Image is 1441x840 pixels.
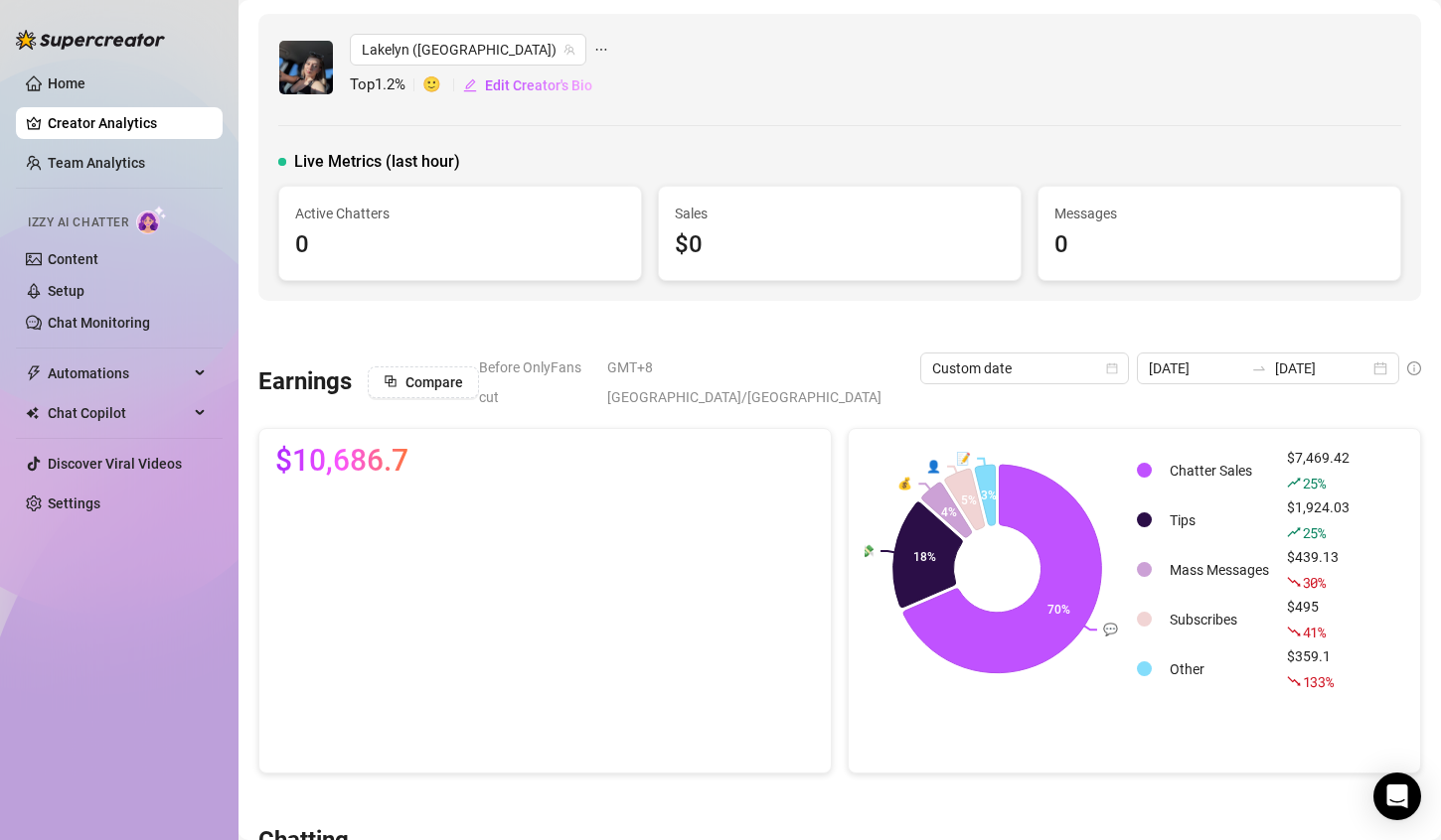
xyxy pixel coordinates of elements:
div: $1,924.03 [1287,496,1350,544]
a: Creator Analytics [48,107,207,139]
span: GMT+8 [GEOGRAPHIC_DATA]/[GEOGRAPHIC_DATA] [607,352,907,412]
span: Custom date [932,353,1117,383]
div: $0 [675,226,1005,264]
td: Subscribes [1162,596,1277,643]
span: info-circle [1407,361,1421,375]
a: Team Analytics [48,155,145,171]
input: Start date [1149,357,1243,379]
span: Automations [48,357,189,389]
img: AI Chatter [136,206,167,234]
span: Before OnlyFans cut [479,352,595,412]
div: $495 [1287,596,1350,643]
button: Edit Creator's Bio [462,70,593,101]
td: Chatter Sales [1162,447,1277,494]
text: 💰 [897,476,912,490]
div: $7,469.42 [1287,447,1350,494]
img: Chat Copilot [26,406,39,420]
text: 💬 [1103,622,1118,636]
span: block [384,374,398,388]
span: edit [463,78,477,92]
span: fall [1287,625,1301,638]
span: $10,686.7 [275,445,408,477]
a: Home [48,75,85,91]
span: to [1251,360,1267,376]
span: Lakelyn (lakelynwest) [362,35,574,65]
text: 👤 [926,459,941,474]
span: 133 % [1303,672,1334,691]
a: Setup [48,283,84,299]
a: Settings [48,495,100,511]
input: End date [1275,357,1369,379]
a: Content [48,251,98,267]
div: $439.13 [1287,546,1350,594]
div: 0 [1054,226,1384,264]
img: logo-BBDzfeDw.svg [16,30,165,50]
span: 🙂 [422,73,462,97]
div: 0 [295,226,625,264]
span: Messages [1054,203,1384,224]
a: Discover Viral Videos [48,456,182,472]
span: ellipsis [594,34,608,66]
div: Open Intercom Messenger [1373,772,1421,820]
td: Tips [1162,496,1277,544]
button: Compare [368,366,479,398]
span: 25 % [1303,523,1326,542]
span: Sales [675,203,1005,224]
span: 41 % [1303,623,1326,641]
span: 25 % [1303,474,1326,492]
span: Live Metrics (last hour) [294,150,460,174]
td: Mass Messages [1162,546,1277,594]
span: Chat Copilot [48,397,189,429]
span: fall [1287,674,1301,688]
text: 📝 [956,451,971,466]
a: Chat Monitoring [48,315,150,331]
span: calendar [1106,362,1118,374]
span: fall [1287,575,1301,589]
img: Lakelyn [279,41,333,94]
span: Izzy AI Chatter [28,213,128,232]
span: swap-right [1251,360,1267,376]
span: team [563,44,575,56]
h3: Earnings [258,366,352,398]
span: rise [1287,525,1301,539]
span: Edit Creator's Bio [485,77,592,93]
text: 💸 [860,543,875,558]
span: Top 1.2 % [350,73,422,97]
span: Compare [405,374,463,390]
td: Other [1162,645,1277,693]
div: $359.1 [1287,645,1350,693]
span: Active Chatters [295,203,625,224]
span: 30 % [1303,573,1326,592]
span: rise [1287,476,1301,490]
span: thunderbolt [26,365,42,381]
